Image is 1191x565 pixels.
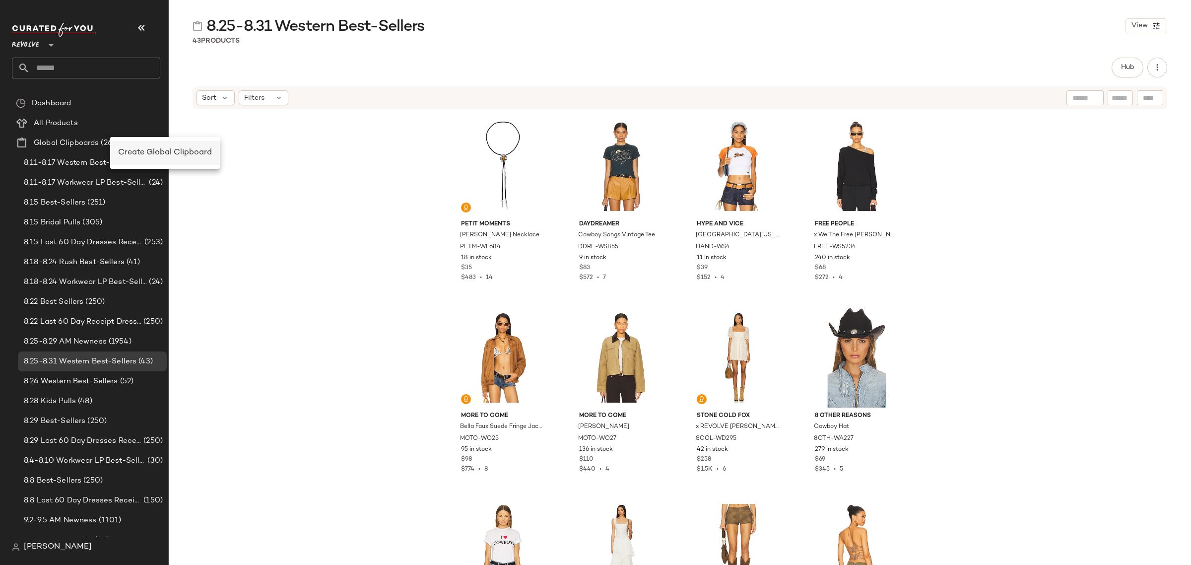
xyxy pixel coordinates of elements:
span: 8.29 Last 60 Day Dresses Receipts [24,435,141,447]
span: (52) [118,376,134,387]
span: 5 [840,466,843,473]
span: Cowboy Songs Vintage Tee [578,231,655,240]
span: View [1131,22,1148,30]
span: (1954) [107,336,132,348]
span: euro escape codes [24,535,93,546]
button: Hub [1112,58,1143,77]
span: 8.8 Last 60 Day Dresses Receipts Best-Sellers [24,495,141,506]
span: 8 [484,466,488,473]
img: svg%3e [463,205,469,211]
img: cfy_white_logo.C9jOOHJF.svg [12,23,96,37]
span: • [713,466,723,473]
span: [PERSON_NAME] [24,541,92,553]
img: MOTO-WO25_V1.jpg [453,307,553,408]
span: $98 [461,455,472,464]
span: • [595,466,605,473]
span: 8.15 Bridal Pulls [24,217,80,228]
span: (24) [147,177,163,189]
span: $69 [815,455,825,464]
div: Products [193,36,240,46]
span: (150) [141,495,163,506]
span: HAND-WS4 [696,243,730,252]
span: MORE TO COME [579,412,663,421]
span: (20) [93,535,110,546]
span: [GEOGRAPHIC_DATA][US_STATE] At Austin Homerun Tee [696,231,780,240]
span: 8.4-8.10 Workwear LP Best-Sellers [24,455,145,467]
img: svg%3e [16,98,26,108]
span: Hub [1121,64,1134,71]
span: $345 [815,466,830,473]
span: 9 in stock [579,254,606,263]
span: FREE-WS5234 [814,243,856,252]
span: $83 [579,264,590,273]
span: 43 [193,37,201,45]
span: (250) [141,316,163,328]
span: MOTO-WO27 [578,434,616,443]
span: 8.29 Best-Sellers [24,416,85,427]
span: SCOL-WD295 [696,434,736,443]
img: FREE-WS5234_V1.jpg [807,116,907,216]
span: (253) [142,237,163,248]
span: MORE TO COME [461,412,545,421]
img: DDRE-WS855_V1.jpg [571,116,671,216]
span: 9.2-9.5 AM Newness [24,515,97,526]
span: $483 [461,275,476,281]
span: 8.11-8.17 Western Best-Sellers [24,157,134,169]
span: 8.18-8.24 Workwear LP Best-Sellers [24,277,147,288]
span: 8.25-8.29 AM Newness [24,336,107,348]
span: Free People [815,220,899,229]
span: $272 [815,275,829,281]
span: All Products [34,118,78,129]
span: $39 [697,264,708,273]
span: (26) [99,138,115,149]
span: 42 in stock [697,445,728,454]
span: (41) [125,257,140,268]
span: • [711,275,721,281]
img: PETM-WL684_V1.jpg [453,116,553,216]
img: svg%3e [12,543,20,551]
span: 279 in stock [815,445,849,454]
span: (251) [85,197,105,209]
span: • [593,275,603,281]
span: $152 [697,275,711,281]
span: $68 [815,264,826,273]
span: 8.11-8.17 Workwear LP Best-Sellers [24,177,147,189]
span: (30) [145,455,163,467]
span: 8.15 Last 60 Day Dresses Receipt [24,237,142,248]
span: 136 in stock [579,445,613,454]
span: 8 Other Reasons [815,412,899,421]
img: svg%3e [463,396,469,402]
span: $258 [697,455,711,464]
span: Sort [202,93,216,103]
span: Dashboard [32,98,71,109]
span: 8.25-8.31 Western Best-Sellers [24,356,136,367]
span: 8.8 Best-Sellers [24,475,81,487]
span: (1101) [97,515,122,526]
img: SCOL-WD295_V1.jpg [689,307,789,408]
span: (305) [80,217,102,228]
span: 4 [839,275,843,281]
span: 11 in stock [697,254,727,263]
span: 8.28 Kids Pulls [24,396,76,407]
span: Cowboy Hat [814,423,849,431]
span: 8.22 Best Sellers [24,296,83,308]
button: View [1125,18,1167,33]
span: 14 [486,275,493,281]
span: 240 in stock [815,254,850,263]
span: (250) [85,416,107,427]
span: 8.22 Last 60 Day Receipt Dresses [24,316,141,328]
span: Create Global Clipboard [118,148,212,157]
img: HAND-WS4_V1.jpg [689,116,789,216]
span: $1.5K [697,466,713,473]
span: 8.18-8.24 Rush Best-Sellers [24,257,125,268]
span: $774 [461,466,474,473]
img: svg%3e [699,396,705,402]
span: Revolve [12,34,39,52]
span: [PERSON_NAME] Necklace [460,231,539,240]
span: (250) [141,435,163,447]
span: [PERSON_NAME] [578,423,629,431]
span: (43) [136,356,153,367]
span: 8.26 Western Best-Sellers [24,376,118,387]
span: • [830,466,840,473]
span: • [474,466,484,473]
